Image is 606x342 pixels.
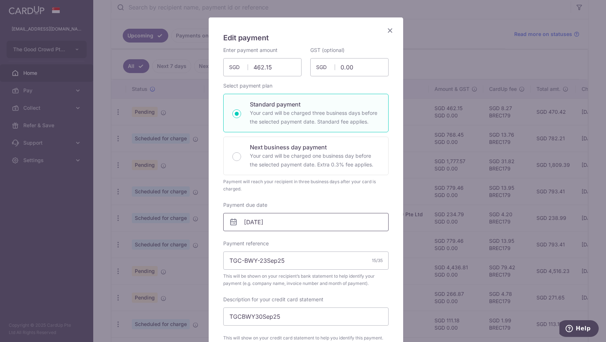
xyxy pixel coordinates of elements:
h5: Edit payment [223,32,389,44]
label: GST (optional) [310,47,345,54]
p: Next business day payment [250,143,379,152]
label: Description for your credit card statement [223,296,323,303]
div: 15/35 [372,257,383,264]
span: This will be shown on your recipient’s bank statement to help identify your payment (e.g. company... [223,273,389,287]
iframe: Opens a widget where you can find more information [559,320,599,338]
label: Payment due date [223,201,267,209]
input: 0.00 [223,58,302,76]
input: DD / MM / YYYY [223,213,389,231]
p: Standard payment [250,100,379,109]
p: Your card will be charged three business days before the selected payment date. Standard fee appl... [250,109,379,126]
p: Your card will be charged one business day before the selected payment date. Extra 0.3% fee applies. [250,152,379,169]
label: Select payment plan [223,82,272,89]
input: 0.00 [310,58,389,76]
div: Payment will reach your recipient in three business days after your card is charged. [223,178,389,193]
span: SGD [229,64,248,71]
label: Payment reference [223,240,269,247]
span: SGD [316,64,335,71]
label: Enter payment amount [223,47,278,54]
button: Close [386,26,394,35]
